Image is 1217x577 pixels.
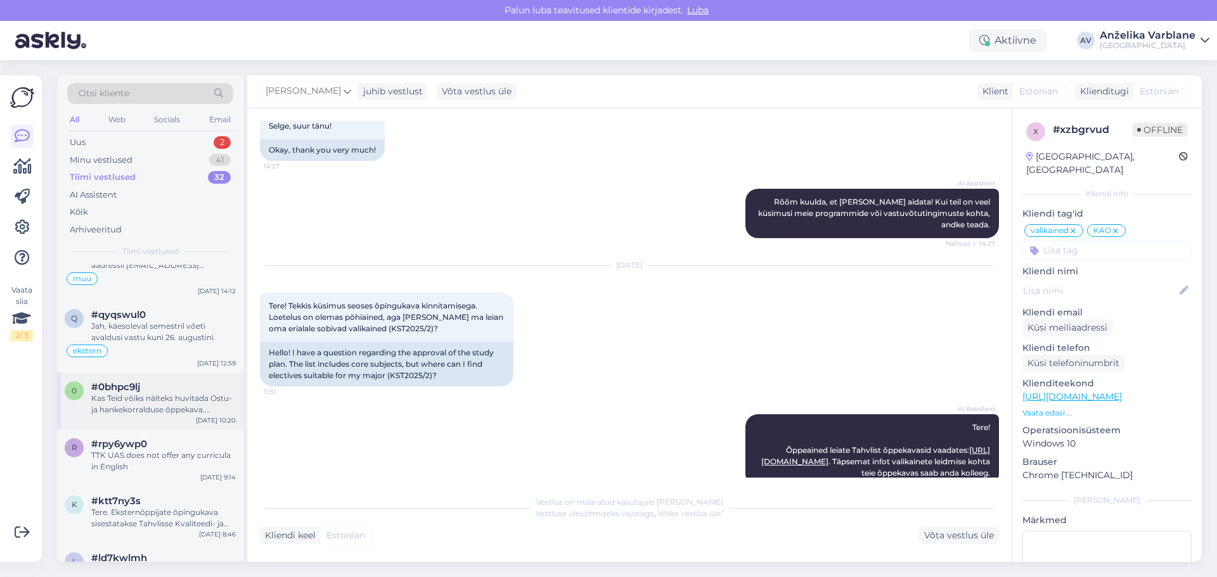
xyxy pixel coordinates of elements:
span: 11:51 [264,387,311,396]
p: Kliendi tag'id [1022,207,1192,220]
span: Estonian [326,529,365,542]
div: Aktiivne [969,29,1046,52]
span: Otsi kliente [79,87,129,100]
div: Jah, käesoleval semestril võeti avaldusi vastu kuni 26. augustini. [91,320,236,343]
div: Socials [151,111,183,128]
p: Kliendi email [1022,306,1192,319]
div: Web [106,111,128,128]
span: KAO [1093,227,1111,234]
p: Kliendi telefon [1022,341,1192,355]
div: Kõik [70,206,88,219]
div: Küsi telefoninumbrit [1022,355,1124,372]
span: muu [73,275,91,282]
div: Kliendi info [1022,188,1192,200]
span: Offline [1132,123,1188,137]
div: AI Assistent [70,189,117,201]
span: AI Assistent [948,404,995,414]
span: #qyqswul0 [91,309,146,320]
div: [PERSON_NAME] [1022,495,1192,506]
div: [GEOGRAPHIC_DATA] [1100,41,1195,51]
span: Tere! Tekkis küsimus seoses õpingukava kinnitamisega. Loetelus on olemas põhiained, aga [PERSON_N... [269,301,505,333]
span: k [72,500,77,509]
span: l [72,557,77,566]
div: Võta vestlus üle [919,527,999,544]
span: Vestluse ülevõtmiseks vajutage [536,509,724,518]
a: Anželika Varblane[GEOGRAPHIC_DATA] [1100,30,1209,51]
div: Klient [977,85,1008,98]
div: All [67,111,82,128]
img: Askly Logo [10,86,34,110]
div: 41 [209,154,231,167]
span: Nähtud ✓ 14:27 [946,239,995,248]
span: AI Assistent [948,179,995,188]
p: Vaata edasi ... [1022,407,1192,419]
span: Tere! Õppeained leiate Tahvlist õppekavasid vaadates: . Täpsemat infot valikainete leidmise kohta... [761,422,992,478]
div: Tiimi vestlused [70,171,136,184]
div: [DATE] 14:12 [198,286,236,296]
p: Brauser [1022,455,1192,469]
div: [DATE] 9:14 [200,472,236,482]
span: r [72,443,77,452]
span: Selge, suur tänu! [269,121,332,130]
input: Lisa nimi [1023,284,1177,298]
p: Kliendi nimi [1022,265,1192,278]
p: Klienditeekond [1022,377,1192,390]
span: Tiimi vestlused [122,246,179,257]
div: 2 [214,136,231,149]
div: juhib vestlust [358,85,423,98]
i: „Võtke vestlus üle” [654,509,724,518]
div: Klienditugi [1075,85,1129,98]
div: 32 [208,171,231,184]
span: Rõõm kuulda, et [PERSON_NAME] aidata! Kui teil on veel küsimusi meie programmide või vastuvõtutin... [758,197,992,229]
span: Luba [683,4,712,16]
div: Minu vestlused [70,154,132,167]
span: 14:27 [264,162,311,171]
div: TTK UAS does not offer any curricula in English [91,450,236,472]
span: ekstern [73,347,101,355]
div: Kas Teid võiks näiteks huvitada Ostu- ja hankekorralduse õppekava. Õppekava leiate siit: [URL][DO... [91,393,236,415]
span: [PERSON_NAME] [266,84,341,98]
span: Vestlus on määratud kasutajale [PERSON_NAME] [536,497,723,507]
span: 0 [72,386,77,395]
div: Uus [70,136,86,149]
div: Võta vestlus üle [437,83,517,100]
div: [DATE] [260,260,999,271]
span: valikained [1031,227,1069,234]
div: Arhiveeritud [70,224,122,236]
div: Kliendi keel [260,529,316,542]
div: Küsi meiliaadressi [1022,319,1112,336]
div: [DATE] 10:20 [196,415,236,425]
div: Okay, thank you very much! [260,139,385,161]
span: #ld7kwlmh [91,552,147,564]
span: Estonian [1019,85,1058,98]
span: #0bhpc9lj [91,381,140,393]
span: #ktt7ny3s [91,495,141,507]
span: Estonian [1140,85,1178,98]
div: AV [1077,32,1095,49]
p: Märkmed [1022,514,1192,527]
div: Anželika Varblane [1100,30,1195,41]
p: Operatsioonisüsteem [1022,424,1192,437]
div: Hello! I have a question regarding the approval of the study plan. The list includes core subject... [260,342,513,386]
div: Vaata siia [10,284,33,341]
span: x [1033,127,1038,136]
p: Windows 10 [1022,437,1192,450]
a: [URL][DOMAIN_NAME] [1022,391,1122,402]
div: Email [207,111,233,128]
span: q [71,314,77,323]
div: [DATE] 12:59 [197,358,236,368]
div: # xzbgrvud [1053,122,1132,137]
div: Tere. Eksternõppijate õpingukava sisestatakse Tahvlisse Kvaliteedi- ja analüüsiosakonnas vastaval... [91,507,236,529]
span: #rpy6ywp0 [91,438,147,450]
input: Lisa tag [1022,241,1192,260]
div: [GEOGRAPHIC_DATA], [GEOGRAPHIC_DATA] [1026,150,1179,177]
div: [DATE] 8:46 [199,529,236,539]
div: 2 / 3 [10,330,33,341]
p: Chrome [TECHNICAL_ID] [1022,469,1192,482]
